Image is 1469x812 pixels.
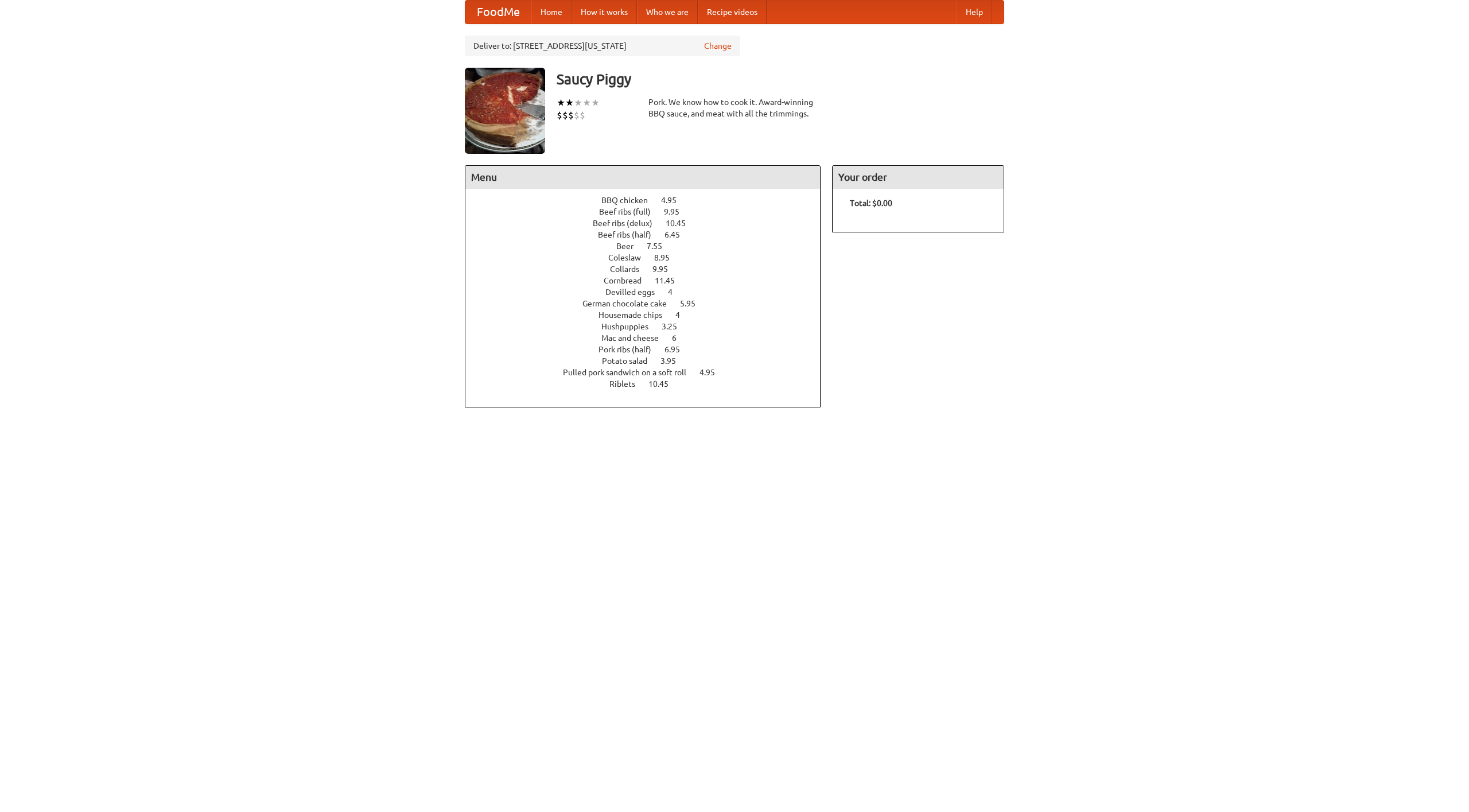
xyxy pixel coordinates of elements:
span: 8.95 [654,253,681,262]
li: ★ [591,96,600,109]
a: FoodMe [465,1,531,24]
span: Riblets [609,379,647,388]
a: Pork ribs (half) 6.95 [599,345,701,354]
span: Cornbread [604,276,653,285]
span: German chocolate cake [582,299,678,308]
a: Coleslaw 8.95 [608,253,691,262]
span: Potato salad [602,356,659,366]
li: ★ [574,96,582,109]
h4: Your order [833,166,1004,189]
span: Hushpuppies [601,322,660,331]
span: Beef ribs (delux) [593,219,664,228]
span: 10.45 [666,219,697,228]
img: angular.jpg [465,68,545,154]
b: Total: $0.00 [850,199,892,208]
span: BBQ chicken [601,196,659,205]
a: Housemade chips 4 [599,310,701,320]
li: $ [557,109,562,122]
span: Housemade chips [599,310,674,320]
li: ★ [557,96,565,109]
div: Deliver to: [STREET_ADDRESS][US_STATE] [465,36,740,56]
a: Beef ribs (delux) 10.45 [593,219,707,228]
span: 7.55 [647,242,674,251]
li: $ [580,109,585,122]
a: German chocolate cake 5.95 [582,299,717,308]
a: Help [957,1,992,24]
a: Mac and cheese 6 [601,333,698,343]
span: 6.95 [664,345,691,354]
span: Beef ribs (half) [598,230,663,239]
li: $ [574,109,580,122]
a: Change [704,40,732,52]
a: Cornbread 11.45 [604,276,696,285]
a: Pulled pork sandwich on a soft roll 4.95 [563,368,736,377]
span: Mac and cheese [601,333,670,343]
li: ★ [565,96,574,109]
a: Recipe videos [698,1,767,24]
div: Pork. We know how to cook it. Award-winning BBQ sauce, and meat with all the trimmings. [648,96,821,119]
span: 4.95 [661,196,688,205]
li: $ [568,109,574,122]
span: 11.45 [655,276,686,285]
span: Devilled eggs [605,287,666,297]
a: Beef ribs (half) 6.45 [598,230,701,239]
span: 6.45 [664,230,691,239]
span: Pulled pork sandwich on a soft roll [563,368,698,377]
span: Coleslaw [608,253,652,262]
span: 4 [668,287,684,297]
span: 3.95 [660,356,687,366]
span: 9.95 [664,207,691,216]
a: Hushpuppies 3.25 [601,322,698,331]
a: Riblets 10.45 [609,379,690,388]
a: Beef ribs (full) 9.95 [599,207,701,216]
h3: Saucy Piggy [557,68,1004,91]
span: Beer [616,242,645,251]
span: 4.95 [699,368,726,377]
a: Beer 7.55 [616,242,683,251]
a: Devilled eggs 4 [605,287,694,297]
span: 5.95 [680,299,707,308]
a: BBQ chicken 4.95 [601,196,698,205]
a: Collards 9.95 [610,265,689,274]
a: How it works [572,1,637,24]
span: Collards [610,265,651,274]
span: 4 [675,310,691,320]
a: Potato salad 3.95 [602,356,697,366]
span: 9.95 [652,265,679,274]
span: 10.45 [648,379,680,388]
span: 3.25 [662,322,689,331]
span: Beef ribs (full) [599,207,662,216]
span: Pork ribs (half) [599,345,663,354]
h4: Menu [465,166,820,189]
a: Who we are [637,1,698,24]
span: 6 [672,333,688,343]
li: ★ [582,96,591,109]
li: $ [562,109,568,122]
a: Home [531,1,572,24]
